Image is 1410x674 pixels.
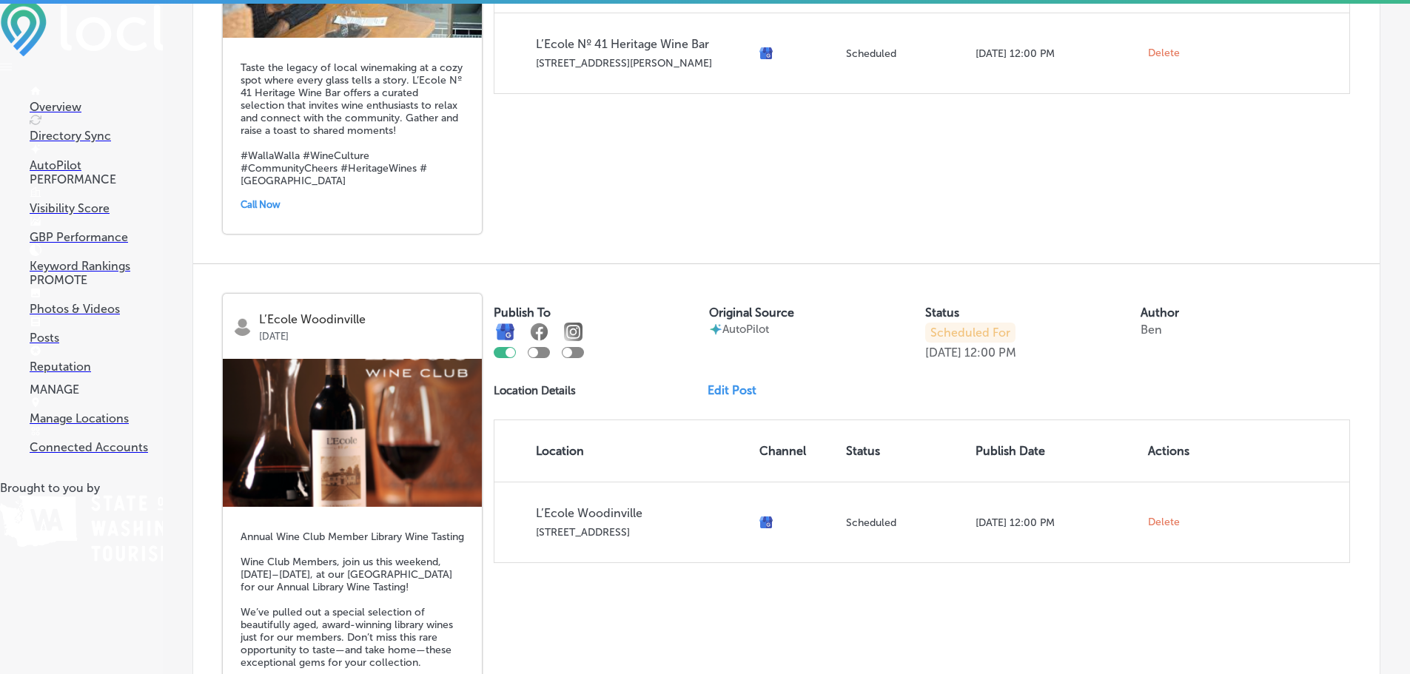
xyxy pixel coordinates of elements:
p: PROMOTE [30,273,163,287]
th: Location [494,420,753,482]
a: Overview [30,86,163,114]
p: MANAGE [30,383,163,397]
p: [STREET_ADDRESS][PERSON_NAME] [536,57,748,70]
a: Visibility Score [30,187,163,215]
p: [DATE] 12:00 PM [976,516,1136,529]
p: Manage Locations [30,411,163,425]
p: GBP Performance [30,230,163,244]
p: Photos & Videos [30,302,163,316]
label: Original Source [709,306,794,320]
a: Photos & Videos [30,288,163,316]
p: [DATE] [259,326,471,342]
a: Connected Accounts [30,426,163,454]
p: [DATE] 12:00 PM [976,47,1136,60]
a: Edit Post [708,383,768,397]
p: 12:00 PM [964,346,1016,360]
span: Delete [1148,516,1180,529]
img: autopilot-icon [709,323,722,336]
p: Keyword Rankings [30,259,163,273]
p: Posts [30,331,163,345]
label: Status [925,306,959,320]
a: Reputation [30,346,163,374]
a: Directory Sync [30,115,163,143]
p: [STREET_ADDRESS] [536,526,748,539]
p: Scheduled [846,516,964,529]
img: 8419683c-d3a4-471d-9368-cfbf203141aamembers-library-tasting_358x358-300x300.png [223,359,482,507]
p: L’Ecole Nº 41 Heritage Wine Bar [536,37,748,51]
p: Location Details [494,384,576,397]
p: AutoPilot [30,158,163,172]
p: L’Ecole Woodinville [536,506,748,520]
img: logo [233,317,252,336]
p: Ben [1141,323,1162,337]
p: Scheduled For [925,323,1015,343]
th: Publish Date [970,420,1142,482]
p: PERFORMANCE [30,172,163,186]
p: Scheduled [846,47,964,60]
th: Actions [1142,420,1211,482]
p: [DATE] [925,346,961,360]
a: Manage Locations [30,397,163,425]
label: Publish To [494,306,551,320]
p: Overview [30,100,163,114]
a: AutoPilot [30,144,163,172]
p: Visibility Score [30,201,163,215]
a: Posts [30,317,163,345]
label: Author [1141,306,1179,320]
p: Directory Sync [30,129,163,143]
p: AutoPilot [722,323,769,336]
a: Keyword Rankings [30,245,163,273]
a: GBP Performance [30,216,163,244]
p: L’Ecole Woodinville [259,313,471,326]
p: Connected Accounts [30,440,163,454]
th: Status [840,420,970,482]
span: Delete [1148,47,1180,60]
h5: Taste the legacy of local winemaking at a cozy spot where every glass tells a story. L’Ecole Nº 4... [241,61,464,187]
p: Reputation [30,360,163,374]
th: Channel [753,420,840,482]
